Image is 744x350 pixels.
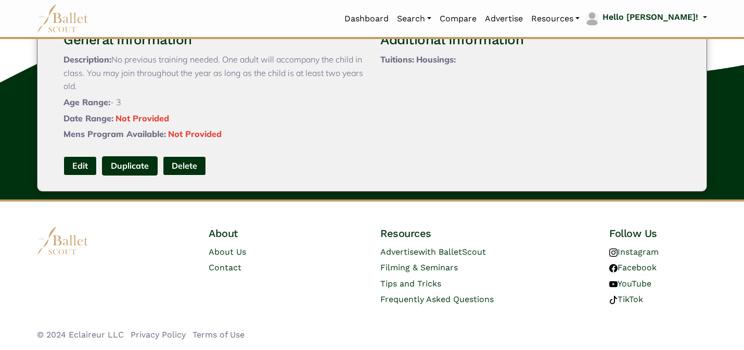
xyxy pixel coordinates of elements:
[609,294,643,304] a: TikTok
[609,280,618,289] img: youtube logo
[380,279,441,289] a: Tips and Tricks
[380,227,535,240] h4: Resources
[209,262,241,272] a: Contact
[609,279,651,289] a: YouTube
[209,227,306,240] h4: About
[168,129,222,139] span: Not Provided
[393,8,435,30] a: Search
[609,262,657,272] a: Facebook
[418,247,486,257] span: with BalletScout
[63,113,113,123] span: Date Range:
[609,247,659,257] a: Instagram
[116,113,169,123] span: Not Provided
[380,262,458,272] a: Filming & Seminars
[63,129,166,139] span: Mens Program Available:
[102,156,158,176] a: Duplicate
[63,96,364,109] p: - 3
[527,8,584,30] a: Resources
[193,330,245,340] a: Terms of Use
[609,248,618,257] img: instagram logo
[209,247,246,257] a: About Us
[602,10,698,24] p: Hello [PERSON_NAME]!
[380,31,681,49] h3: Additional Information
[163,156,206,176] button: Delete
[63,54,111,65] span: Description:
[380,247,486,257] a: Advertisewith BalletScout
[585,11,599,26] img: profile picture
[435,8,481,30] a: Compare
[63,97,110,107] span: Age Range:
[380,54,414,65] span: Tuitions:
[131,330,186,340] a: Privacy Policy
[609,264,618,272] img: facebook logo
[63,156,97,176] a: Edit
[609,296,618,304] img: tiktok logo
[63,31,364,49] h3: General Information
[63,53,364,93] p: No previous training needed. One adult will accompany the child in class. You may join throughout...
[584,10,707,27] a: profile picture Hello [PERSON_NAME]!
[416,54,456,65] span: Housings:
[481,8,527,30] a: Advertise
[380,294,494,304] a: Frequently Asked Questions
[37,227,89,255] img: logo
[609,227,707,240] h4: Follow Us
[340,8,393,30] a: Dashboard
[37,328,124,342] li: © 2024 Eclaireur LLC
